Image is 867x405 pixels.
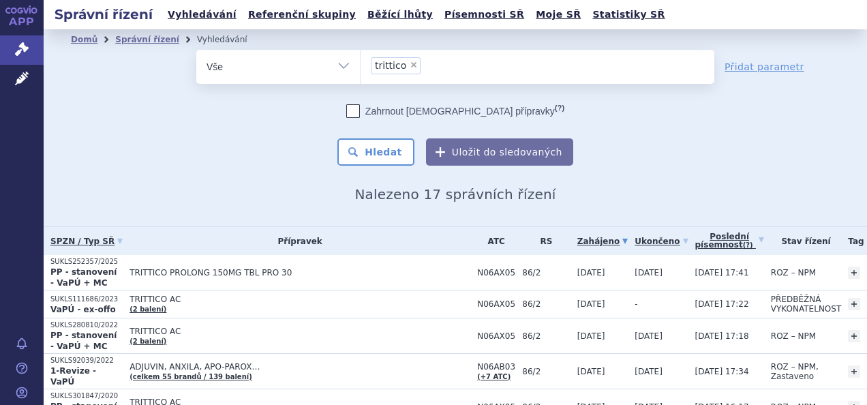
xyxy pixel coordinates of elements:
[130,295,470,304] span: TRITTICO AC
[515,227,571,255] th: RS
[50,391,123,401] p: SUKLS301847/2020
[130,373,252,380] a: (celkem 55 brandů / 139 balení)
[577,299,605,309] span: [DATE]
[477,299,515,309] span: N06AX05
[695,299,749,309] span: [DATE] 17:22
[695,268,749,277] span: [DATE] 17:41
[477,331,515,341] span: N06AX05
[532,5,585,24] a: Moje SŘ
[588,5,669,24] a: Statistiky SŘ
[522,331,571,341] span: 86/2
[771,331,816,341] span: ROZ – NPM
[337,138,414,166] button: Hledat
[555,104,564,112] abbr: (?)
[71,35,97,44] a: Domů
[50,295,123,304] p: SUKLS111686/2023
[841,227,864,255] th: Tag
[50,267,117,288] strong: PP - stanovení - VaPÚ + MC
[50,366,96,387] strong: 1-Revize - VaPÚ
[577,367,605,376] span: [DATE]
[764,227,841,255] th: Stav řízení
[848,267,860,279] a: +
[440,5,528,24] a: Písemnosti SŘ
[410,61,418,69] span: ×
[695,367,749,376] span: [DATE] 17:34
[725,60,804,74] a: Přidat parametr
[695,331,749,341] span: [DATE] 17:18
[522,299,571,309] span: 86/2
[577,268,605,277] span: [DATE]
[848,298,860,310] a: +
[130,268,470,277] span: TRITTICO PROLONG 150MG TBL PRO 30
[635,232,688,251] a: Ukončeno
[771,295,841,314] span: PŘEDBĚŽNÁ VYKONATELNOST
[771,268,816,277] span: ROZ – NPM
[522,268,571,277] span: 86/2
[346,104,564,118] label: Zahrnout [DEMOGRAPHIC_DATA] přípravky
[130,327,470,336] span: TRITTICO AC
[115,35,179,44] a: Správní řízení
[522,367,571,376] span: 86/2
[743,241,753,250] abbr: (?)
[477,362,515,372] span: N06AB03
[695,227,764,255] a: Poslednípísemnost(?)
[477,373,511,380] a: (+7 ATC)
[244,5,360,24] a: Referenční skupiny
[50,232,123,251] a: SPZN / Typ SŘ
[50,305,116,314] strong: VaPÚ - ex-offo
[50,320,123,330] p: SUKLS280810/2022
[848,365,860,378] a: +
[771,362,819,381] span: ROZ – NPM, Zastaveno
[354,186,556,202] span: Nalezeno 17 správních řízení
[130,362,470,372] span: ADJUVIN, ANXILA, APO-PAROX…
[363,5,437,24] a: Běžící lhůty
[50,356,123,365] p: SUKLS92039/2022
[470,227,515,255] th: ATC
[44,5,164,24] h2: Správní řízení
[425,57,432,74] input: trittico
[635,331,663,341] span: [DATE]
[375,61,406,70] span: trittico
[426,138,573,166] button: Uložit do sledovaných
[635,367,663,376] span: [DATE]
[577,331,605,341] span: [DATE]
[577,232,628,251] a: Zahájeno
[123,227,470,255] th: Přípravek
[164,5,241,24] a: Vyhledávání
[848,330,860,342] a: +
[50,257,123,267] p: SUKLS252357/2025
[635,268,663,277] span: [DATE]
[130,337,166,345] a: (2 balení)
[197,29,265,50] li: Vyhledávání
[130,305,166,313] a: (2 balení)
[635,299,637,309] span: -
[477,268,515,277] span: N06AX05
[50,331,117,351] strong: PP - stanovení - VaPÚ + MC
